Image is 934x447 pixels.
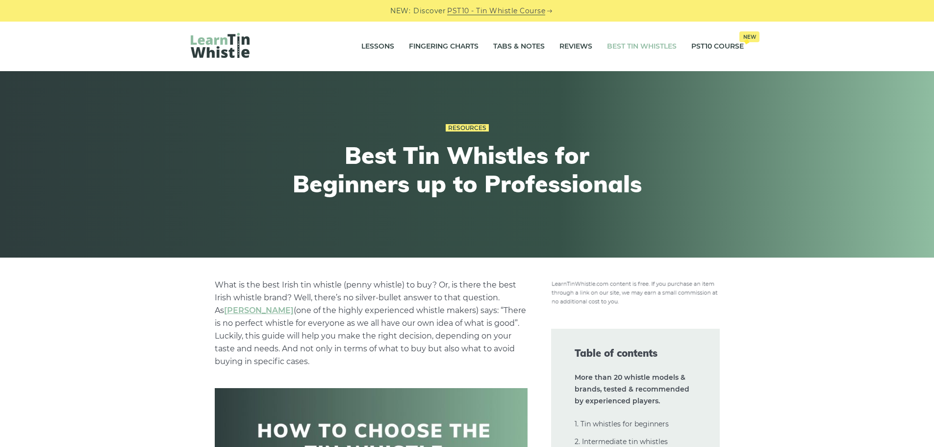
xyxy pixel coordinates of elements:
span: Table of contents [575,346,696,360]
a: Best Tin Whistles [607,34,677,59]
a: Resources [446,124,489,132]
a: 2. Intermediate tin whistles [575,437,668,446]
span: New [739,31,759,42]
a: Lessons [361,34,394,59]
img: LearnTinWhistle.com [191,33,250,58]
a: Tabs & Notes [493,34,545,59]
a: undefined (opens in a new tab) [224,306,294,315]
a: Reviews [559,34,592,59]
img: disclosure [551,279,720,305]
p: What is the best Irish tin whistle (penny whistle) to buy? Or, is there the best Irish whistle br... [215,279,528,368]
h1: Best Tin Whistles for Beginners up to Professionals [287,141,648,198]
a: PST10 CourseNew [691,34,744,59]
a: Fingering Charts [409,34,479,59]
a: 1. Tin whistles for beginners [575,420,669,428]
strong: More than 20 whistle models & brands, tested & recommended by experienced players. [575,373,689,405]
